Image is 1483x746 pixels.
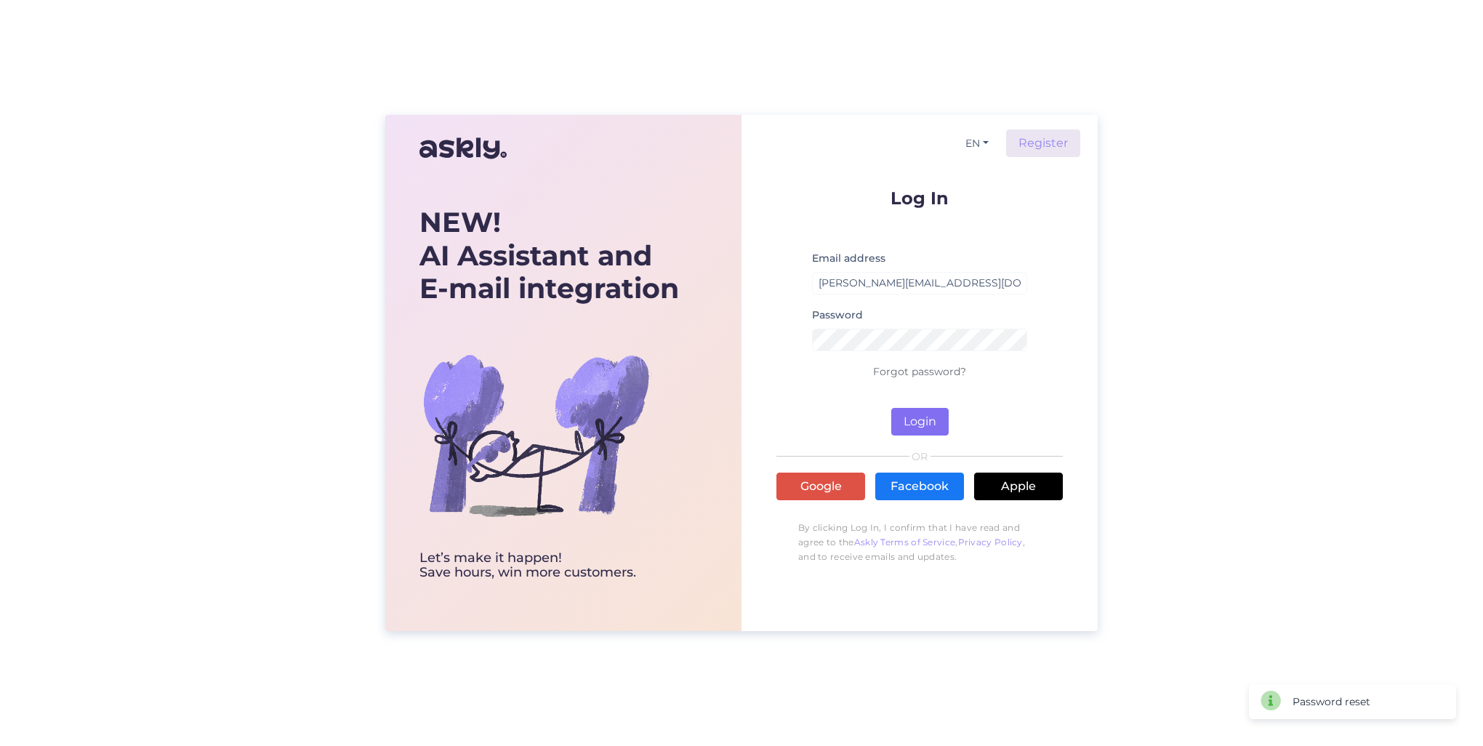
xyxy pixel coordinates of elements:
[419,318,652,551] img: bg-askly
[776,473,865,500] a: Google
[419,131,507,166] img: Askly
[958,537,1023,548] a: Privacy Policy
[776,189,1063,207] p: Log In
[419,206,679,305] div: AI Assistant and E-mail integration
[419,551,679,580] div: Let’s make it happen! Save hours, win more customers.
[960,133,994,154] button: EN
[1293,694,1370,710] div: Password reset
[974,473,1063,500] a: Apple
[909,452,931,462] span: OR
[812,308,863,323] label: Password
[1006,129,1080,157] a: Register
[873,365,966,378] a: Forgot password?
[776,513,1063,571] p: By clicking Log In, I confirm that I have read and agree to the , , and to receive emails and upd...
[812,251,885,266] label: Email address
[419,205,501,239] b: NEW!
[854,537,956,548] a: Askly Terms of Service
[875,473,964,500] a: Facebook
[891,408,949,436] button: Login
[812,272,1027,294] input: Enter email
